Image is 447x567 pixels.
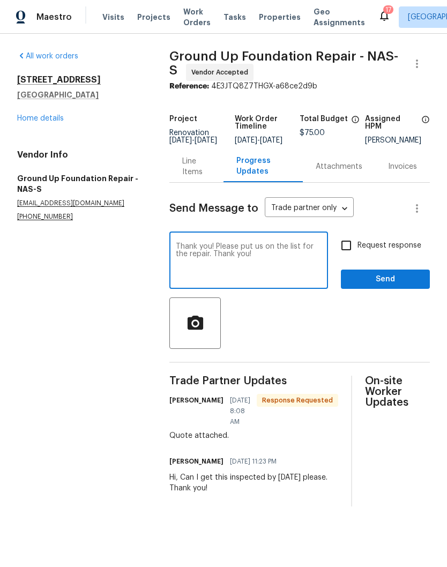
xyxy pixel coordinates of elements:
span: - [169,137,217,144]
span: [DATE] 11:23 PM [230,456,277,467]
div: Progress Updates [236,155,290,177]
span: - [235,137,282,144]
span: [DATE] 8:08 AM [230,395,250,427]
h4: Vendor Info [17,150,144,160]
span: The hpm assigned to this work order. [421,115,430,137]
h5: Assigned HPM [365,115,418,130]
span: Properties [259,12,301,23]
h5: Ground Up Foundation Repair - NAS-S [17,173,144,195]
div: Quote attached. [169,430,338,441]
div: Hi, Can I get this inspected by [DATE] please. Thank you! [169,472,338,494]
div: 17 [385,4,391,15]
h5: Project [169,115,197,123]
span: Send [349,273,421,286]
span: Send Message to [169,203,258,214]
span: Visits [102,12,124,23]
h5: Total Budget [300,115,348,123]
span: Response Requested [258,395,337,406]
span: [DATE] [195,137,217,144]
div: [PERSON_NAME] [365,137,430,144]
span: Work Orders [183,6,211,28]
button: Send [341,270,430,289]
textarea: Thank you! Please put us on the list for the repair. Thank you! [176,243,322,280]
span: Ground Up Foundation Repair - NAS-S [169,50,398,77]
span: Request response [357,240,421,251]
h6: [PERSON_NAME] [169,395,223,406]
span: The total cost of line items that have been proposed by Opendoor. This sum includes line items th... [351,115,360,129]
div: Line Items [182,156,211,177]
h5: Work Order Timeline [235,115,300,130]
span: Geo Assignments [314,6,365,28]
span: Renovation [169,129,217,144]
span: Tasks [223,13,246,21]
span: $75.00 [300,129,325,137]
span: [DATE] [235,137,257,144]
span: [DATE] [169,137,192,144]
span: [DATE] [260,137,282,144]
a: All work orders [17,53,78,60]
span: Trade Partner Updates [169,376,338,386]
span: On-site Worker Updates [365,376,430,408]
div: Trade partner only [265,200,354,218]
a: Home details [17,115,64,122]
div: Invoices [388,161,417,172]
b: Reference: [169,83,209,90]
span: Projects [137,12,170,23]
div: 4E3JTQ8Z7THGX-a68ce2d9b [169,81,430,92]
span: Vendor Accepted [191,67,252,78]
h6: [PERSON_NAME] [169,456,223,467]
span: Maestro [36,12,72,23]
div: Attachments [316,161,362,172]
